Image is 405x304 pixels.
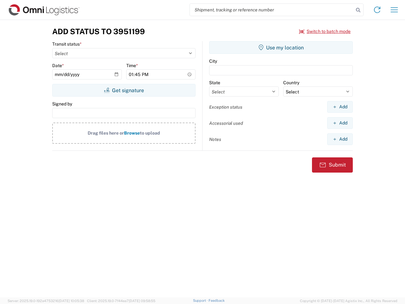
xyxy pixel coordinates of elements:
[327,101,353,113] button: Add
[52,63,64,68] label: Date
[52,101,72,107] label: Signed by
[209,80,220,85] label: State
[124,130,140,136] span: Browse
[193,299,209,302] a: Support
[129,299,155,303] span: [DATE] 09:58:55
[209,120,243,126] label: Accessorial used
[283,80,299,85] label: Country
[52,27,145,36] h3: Add Status to 3951199
[8,299,84,303] span: Server: 2025.19.0-192a4753216
[52,41,82,47] label: Transit status
[300,298,397,304] span: Copyright © [DATE]-[DATE] Agistix Inc., All Rights Reserved
[327,133,353,145] button: Add
[312,157,353,173] button: Submit
[209,299,225,302] a: Feedback
[87,299,155,303] span: Client: 2025.19.0-7f44ea7
[299,26,351,37] button: Switch to batch mode
[52,84,196,97] button: Get signature
[88,130,124,136] span: Drag files here or
[209,104,242,110] label: Exception status
[126,63,138,68] label: Time
[59,299,84,303] span: [DATE] 10:05:38
[190,4,354,16] input: Shipment, tracking or reference number
[209,136,221,142] label: Notes
[140,130,160,136] span: to upload
[327,117,353,129] button: Add
[209,58,217,64] label: City
[209,41,353,54] button: Use my location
